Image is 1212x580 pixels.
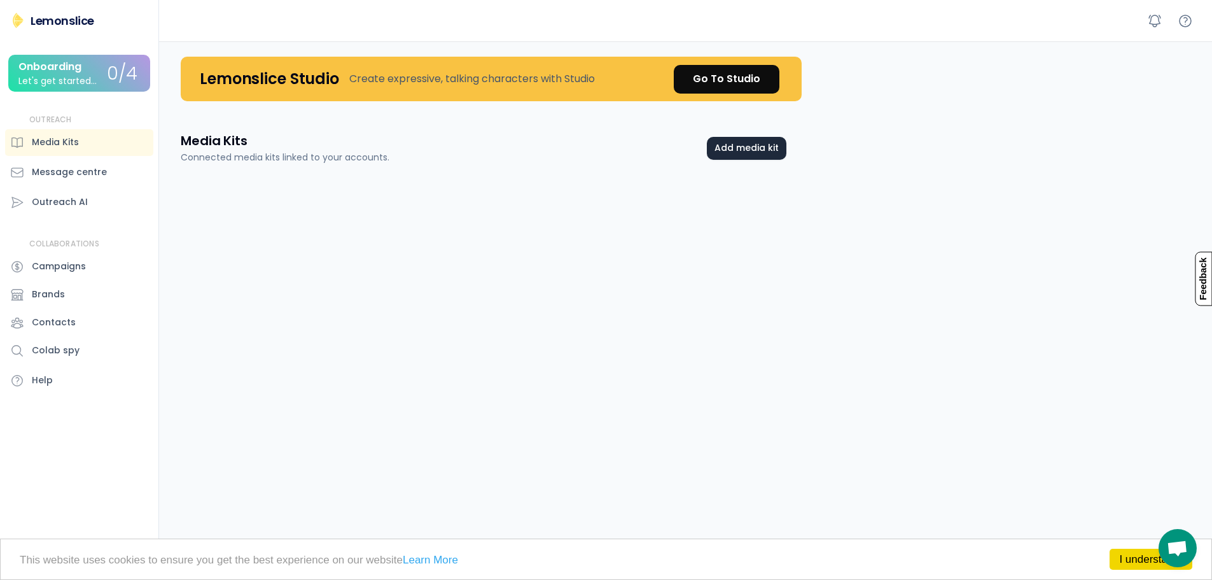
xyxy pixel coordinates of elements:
[707,137,786,160] button: Add media kit
[1159,529,1197,567] div: Open chat
[674,65,779,94] a: Go To Studio
[29,115,72,125] div: OUTREACH
[693,71,760,87] div: Go To Studio
[18,76,97,86] div: Let's get started...
[32,195,88,209] div: Outreach AI
[31,13,94,29] div: Lemonslice
[10,13,25,28] img: Lemonslice
[32,288,65,301] div: Brands
[349,71,595,87] div: Create expressive, talking characters with Studio
[18,61,81,73] div: Onboarding
[20,555,1192,565] p: This website uses cookies to ensure you get the best experience on our website
[32,316,76,329] div: Contacts
[107,64,137,84] div: 0/4
[32,344,80,357] div: Colab spy
[32,136,79,149] div: Media Kits
[32,166,107,179] div: Message centre
[32,260,86,273] div: Campaigns
[29,239,99,250] div: COLLABORATIONS
[1110,549,1192,570] a: I understand!
[403,554,458,566] a: Learn More
[32,374,53,387] div: Help
[181,132,247,150] h3: Media Kits
[200,69,339,88] h4: Lemonslice Studio
[181,151,389,164] div: Connected media kits linked to your accounts.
